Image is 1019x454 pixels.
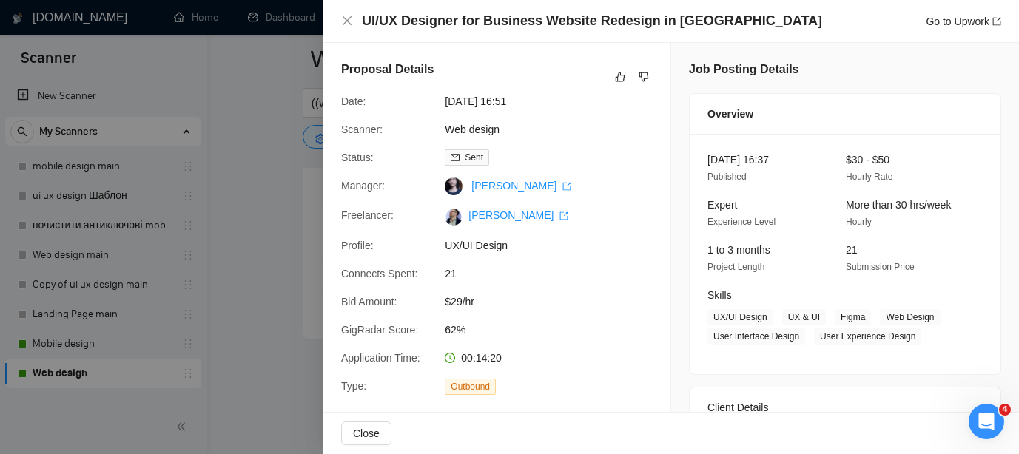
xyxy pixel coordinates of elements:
[846,244,858,256] span: 21
[707,217,776,227] span: Experience Level
[341,324,418,336] span: GigRadar Score:
[562,182,571,191] span: export
[341,15,353,27] span: close
[468,209,568,221] a: [PERSON_NAME] export
[707,328,805,345] span: User Interface Design
[341,61,434,78] h5: Proposal Details
[445,237,667,254] span: UX/UI Design
[611,68,629,86] button: like
[992,17,1001,26] span: export
[353,425,380,441] span: Close
[969,404,1004,439] iframe: Intercom live chat
[341,380,366,392] span: Type:
[846,217,872,227] span: Hourly
[362,12,822,30] h4: UI/UX Designer for Business Website Redesign in [GEOGRAPHIC_DATA]
[341,296,397,308] span: Bid Amount:
[707,172,747,182] span: Published
[465,152,483,163] span: Sent
[445,353,455,363] span: clock-circle
[559,211,568,220] span: export
[999,404,1011,416] span: 4
[341,95,366,107] span: Date:
[707,154,769,166] span: [DATE] 16:37
[445,379,496,395] span: Outbound
[689,61,798,78] h5: Job Posting Details
[814,328,921,345] span: User Experience Design
[445,93,667,109] span: [DATE] 16:51
[341,240,374,251] span: Profile:
[707,244,770,256] span: 1 to 3 months
[782,309,826,325] span: UX & UI
[341,268,418,279] span: Connects Spent:
[341,152,374,163] span: Status:
[341,421,391,445] button: Close
[635,68,653,86] button: dislike
[846,262,915,272] span: Submission Price
[880,309,940,325] span: Web Design
[639,71,649,83] span: dislike
[341,15,353,27] button: Close
[461,352,502,364] span: 00:14:20
[445,322,667,338] span: 62%
[615,71,625,83] span: like
[846,154,889,166] span: $30 - $50
[445,294,667,310] span: $29/hr
[707,387,983,427] div: Client Details
[707,309,773,325] span: UX/UI Design
[846,199,951,211] span: More than 30 hrs/week
[846,172,892,182] span: Hourly Rate
[926,16,1001,27] a: Go to Upworkexport
[341,180,385,192] span: Manager:
[445,208,463,226] img: c1OJkIx-IadjRms18ePMftOofhKLVhqZZQLjKjBy8mNgn5WQQo-UtPhwQ197ONuZaa
[835,309,871,325] span: Figma
[707,106,753,122] span: Overview
[445,265,667,282] span: 21
[445,121,667,138] span: Web design
[707,289,732,301] span: Skills
[707,262,764,272] span: Project Length
[451,153,460,162] span: mail
[707,199,737,211] span: Expert
[341,123,383,135] span: Scanner:
[341,352,420,364] span: Application Time:
[471,180,571,192] a: [PERSON_NAME] export
[341,209,394,221] span: Freelancer:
